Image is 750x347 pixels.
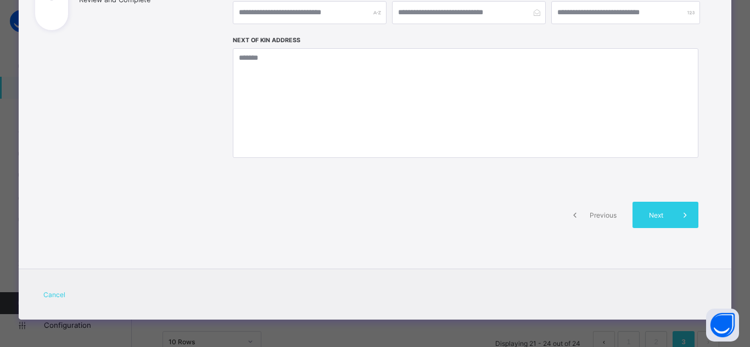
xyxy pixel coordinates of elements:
span: Previous [588,211,618,219]
button: Open asap [706,309,739,342]
span: Next [641,211,672,219]
span: Cancel [43,291,65,299]
label: Next of Kin Address [233,37,300,44]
